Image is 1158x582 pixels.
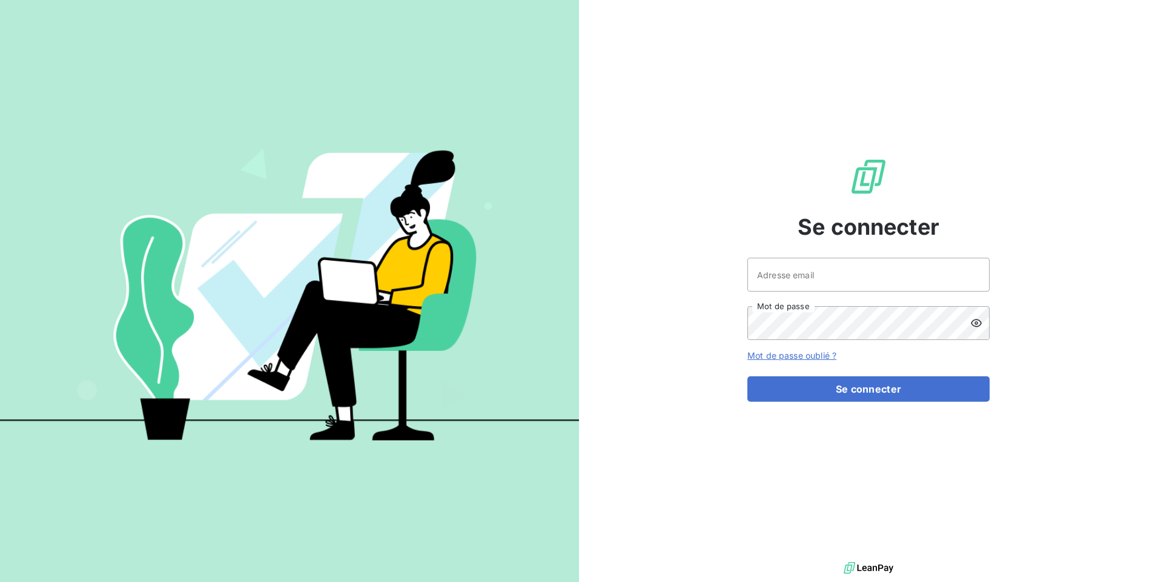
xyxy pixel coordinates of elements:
[798,211,939,243] span: Se connecter
[747,350,836,361] a: Mot de passe oublié ?
[844,559,893,577] img: logo
[849,157,888,196] img: Logo LeanPay
[747,376,990,402] button: Se connecter
[747,258,990,292] input: placeholder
